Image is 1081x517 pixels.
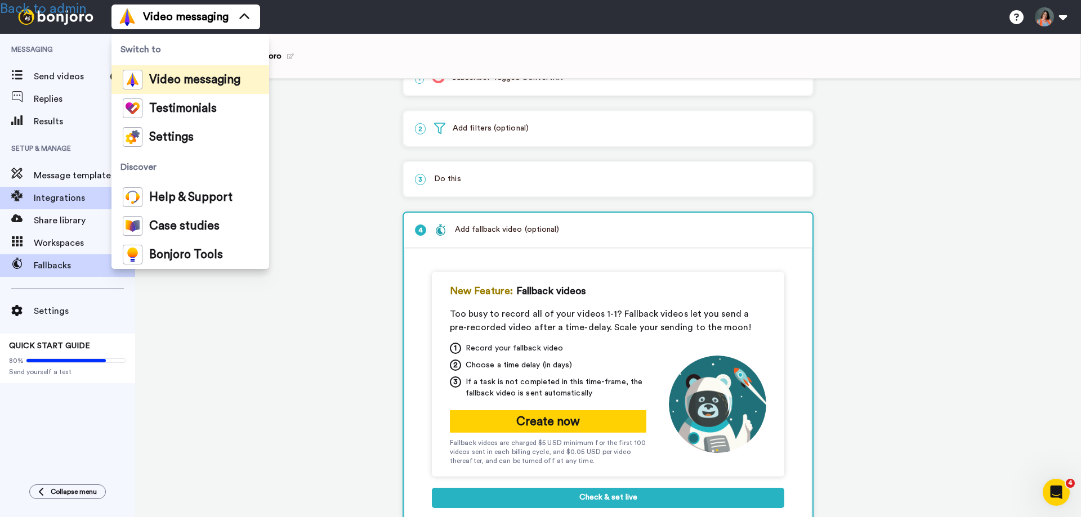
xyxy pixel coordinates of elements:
[415,174,426,185] span: 3
[450,359,461,371] span: 2
[450,410,646,433] button: Create now
[29,484,106,499] button: Collapse menu
[434,123,445,134] img: filter.svg
[403,161,814,197] div: 3Do this
[450,283,513,299] span: New Feature:
[149,192,233,203] span: Help & Support
[111,151,269,183] span: Discover
[516,283,586,299] span: Fallback videos
[111,94,269,123] a: Testimonials
[34,259,135,272] span: Fallbacks
[9,342,90,350] span: QUICK START GUIDE
[450,343,461,354] span: 1
[149,132,194,143] span: Settings
[149,249,223,260] span: Bonjoro Tools
[111,65,269,94] a: Video messaging
[123,98,142,118] img: tm-color.svg
[123,245,142,264] img: bj-tools-colored.svg
[450,307,766,334] div: Too busy to record all of your videos 1-1? Fallback videos let you send a pre-recorded video afte...
[450,376,461,388] span: 3
[415,173,801,185] p: Do this
[111,212,269,240] a: Case studies
[111,240,269,269] a: Bonjoro Tools
[118,8,136,26] img: vm-color.svg
[123,216,142,236] img: case-study-colored.svg
[123,127,142,147] img: settings-colored.svg
[34,236,135,250] span: Workspaces
[149,221,220,232] span: Case studies
[9,367,126,376] span: Send yourself a test
[123,70,142,89] img: vm-color.svg
[123,187,142,207] img: help-and-support-colored.svg
[111,123,269,151] a: Settings
[149,74,240,86] span: Video messaging
[34,214,135,227] span: Share library
[34,92,135,106] span: Replies
[9,356,24,365] span: 80%
[34,304,135,318] span: Settings
[415,224,426,236] span: 4
[669,356,766,453] img: astronaut-joro.png
[111,183,269,212] a: Help & Support
[111,34,269,65] span: Switch to
[143,9,229,25] span: Video messaging
[432,488,784,508] button: Check & set live
[51,487,97,496] span: Collapse menu
[435,224,559,236] div: Add fallback video (optional)
[415,123,426,134] span: 2
[466,376,646,399] span: If a task is not completed in this time-frame, the fallback video is sent automatically
[34,115,135,128] span: Results
[34,70,106,83] span: Send videos
[1066,479,1075,488] span: 4
[149,103,217,114] span: Testimonials
[466,359,572,371] span: Choose a time delay (in days)
[34,191,135,205] span: Integrations
[403,110,814,147] div: 2Add filters (optional)
[466,343,563,354] span: Record your fallback video
[450,438,646,465] div: Fallback videos are charged $5 USD minimum for the first 100 videos sent in each billing cycle, a...
[1043,479,1070,506] iframe: Intercom live chat
[415,123,801,134] p: Add filters (optional)
[110,71,124,82] div: 4
[34,169,135,182] span: Message template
